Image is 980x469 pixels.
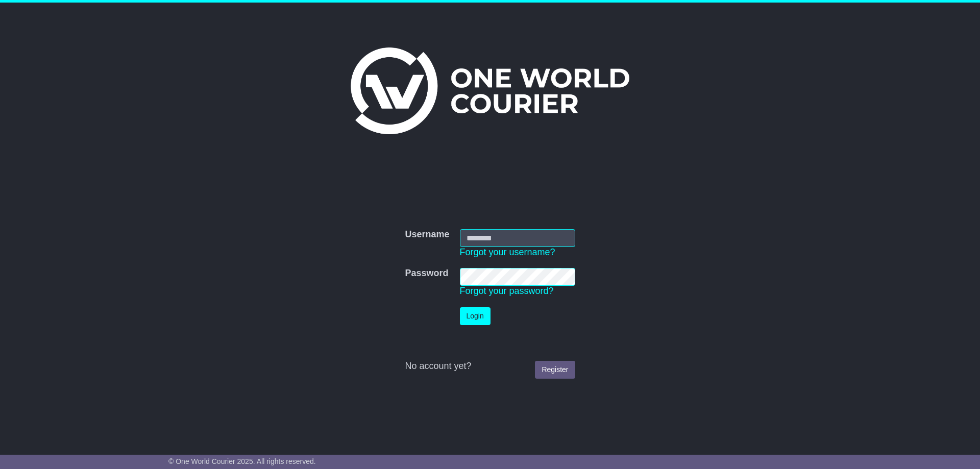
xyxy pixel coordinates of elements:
button: Login [460,307,491,325]
label: Username [405,229,449,240]
div: No account yet? [405,361,575,372]
a: Register [535,361,575,379]
span: © One World Courier 2025. All rights reserved. [168,457,316,465]
label: Password [405,268,448,279]
a: Forgot your password? [460,286,554,296]
a: Forgot your username? [460,247,555,257]
img: One World [351,47,629,134]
